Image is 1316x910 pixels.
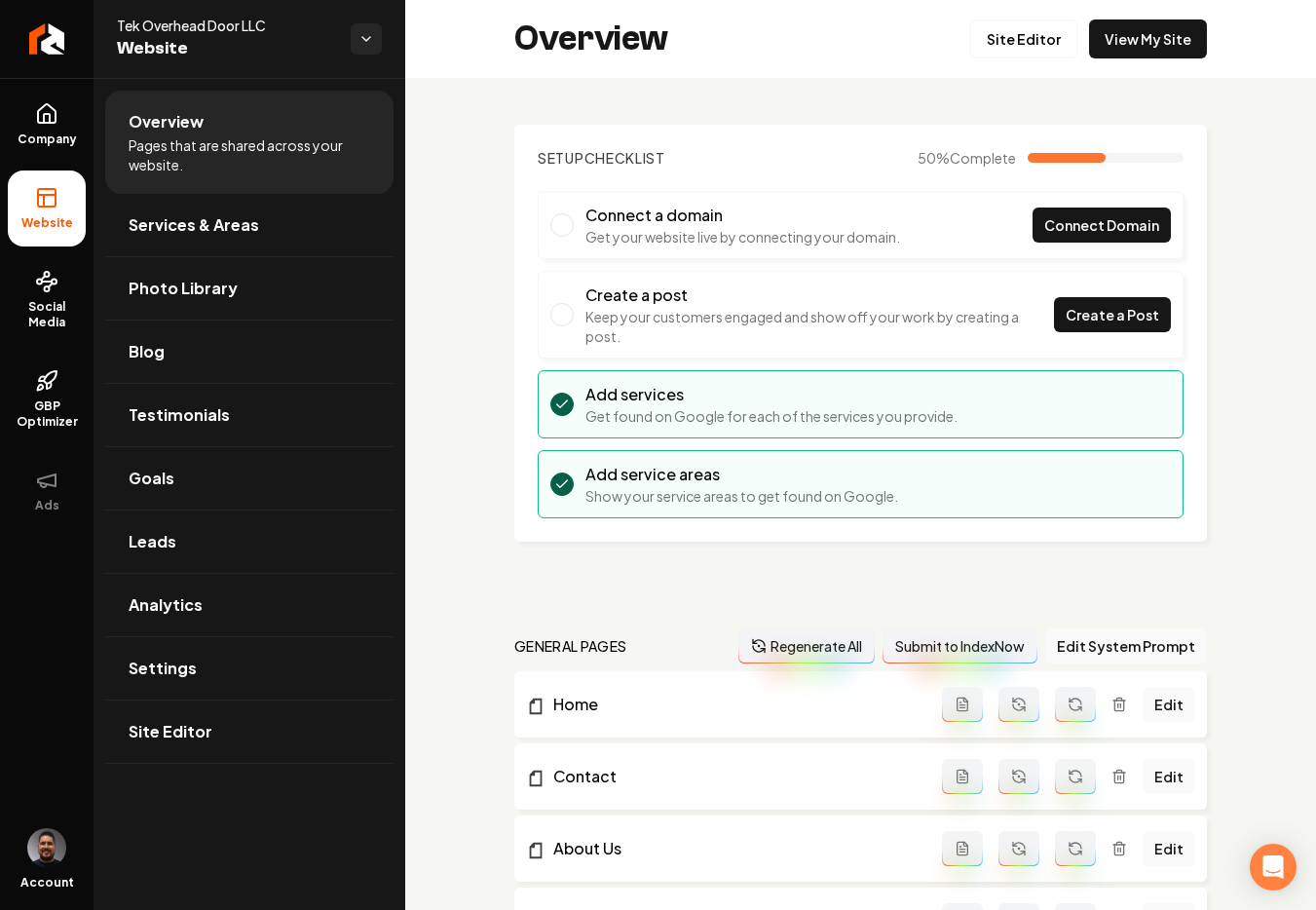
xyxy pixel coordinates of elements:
[129,213,259,237] span: Services & Areas
[8,453,86,529] button: Ads
[1033,208,1171,243] a: Connect Domain
[129,277,238,300] span: Photo Library
[950,149,1016,167] span: Complete
[1045,628,1207,664] button: Edit System Prompt
[1066,305,1159,325] span: Create a Post
[129,720,212,743] span: Site Editor
[538,149,584,167] span: Setup
[526,693,942,716] a: Home
[129,467,174,490] span: Goals
[29,23,65,55] img: Rebolt Logo
[1143,831,1195,866] a: Edit
[585,204,900,227] h3: Connect a domain
[942,831,983,866] button: Add admin page prompt
[8,299,86,330] span: Social Media
[105,447,394,510] a: Goals
[8,87,86,163] a: Company
[1089,19,1207,58] a: View My Site
[8,398,86,430] span: GBP Optimizer
[8,354,86,445] a: GBP Optimizer
[585,227,900,246] p: Get your website live by connecting your domain.
[1143,759,1195,794] a: Edit
[105,701,394,763] a: Site Editor
[1250,844,1297,891] div: Open Intercom Messenger
[526,765,942,788] a: Contact
[117,35,335,62] span: Website
[514,19,668,58] h2: Overview
[14,215,81,231] span: Website
[585,406,958,426] p: Get found on Google for each of the services you provide.
[129,110,204,133] span: Overview
[10,132,85,147] span: Company
[105,574,394,636] a: Analytics
[8,254,86,346] a: Social Media
[129,135,370,174] span: Pages that are shared across your website.
[585,284,1054,307] h3: Create a post
[129,593,203,617] span: Analytics
[105,511,394,573] a: Leads
[129,530,176,553] span: Leads
[514,636,627,656] h2: general pages
[129,657,197,680] span: Settings
[585,383,958,406] h3: Add services
[942,687,983,722] button: Add admin page prompt
[27,498,67,513] span: Ads
[918,148,1016,168] span: 50 %
[538,148,665,168] h2: Checklist
[942,759,983,794] button: Add admin page prompt
[105,194,394,256] a: Services & Areas
[27,828,66,867] img: Daniel Humberto Ortega Celis
[1044,215,1159,236] span: Connect Domain
[129,403,230,427] span: Testimonials
[20,875,74,891] span: Account
[738,628,875,664] button: Regenerate All
[585,486,898,506] p: Show your service areas to get found on Google.
[526,837,942,860] a: About Us
[1054,297,1171,332] a: Create a Post
[883,628,1037,664] button: Submit to IndexNow
[27,828,66,867] button: Open user button
[1143,687,1195,722] a: Edit
[105,637,394,700] a: Settings
[585,463,898,486] h3: Add service areas
[585,307,1054,346] p: Keep your customers engaged and show off your work by creating a post.
[105,321,394,383] a: Blog
[129,340,165,363] span: Blog
[117,16,335,35] span: Tek Overhead Door LLC
[105,257,394,320] a: Photo Library
[970,19,1077,58] a: Site Editor
[105,384,394,446] a: Testimonials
